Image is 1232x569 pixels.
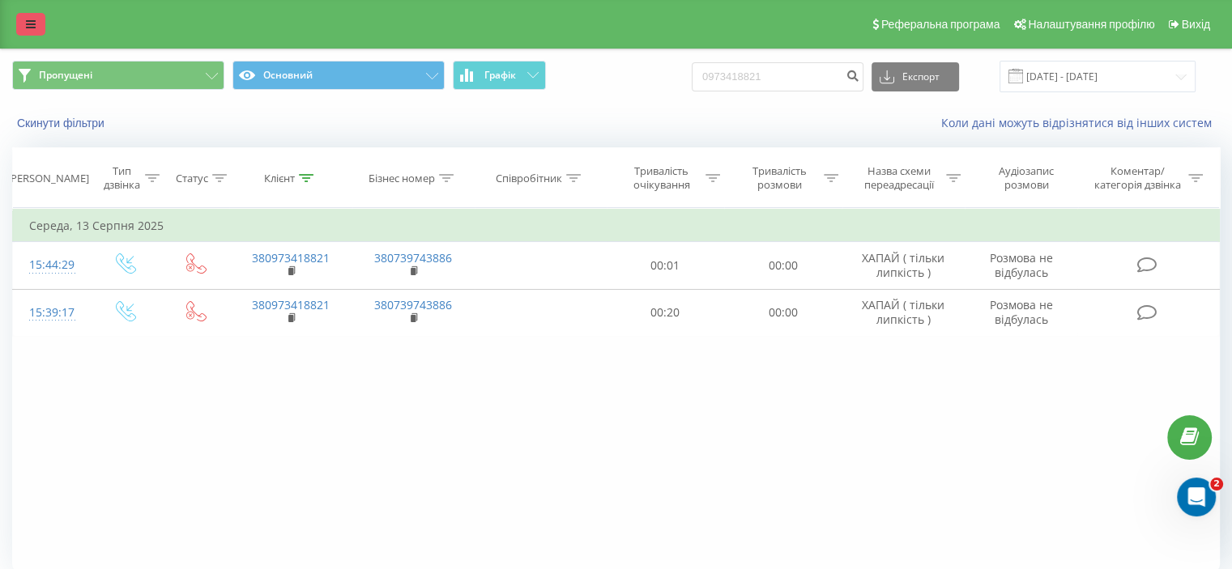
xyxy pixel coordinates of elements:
[232,61,445,90] button: Основний
[484,70,516,81] span: Графік
[842,289,964,336] td: ХАПАЙ ( тільки липкість )
[724,289,842,336] td: 00:00
[881,18,1000,31] span: Реферальна програма
[990,250,1053,280] span: Розмова не відбулась
[13,210,1220,242] td: Середа, 13 Серпня 2025
[1089,164,1184,192] div: Коментар/категорія дзвінка
[374,250,452,265] a: 380739743886
[12,116,113,130] button: Скинути фільтри
[7,172,89,185] div: [PERSON_NAME]
[739,164,820,192] div: Тривалість розмови
[607,242,724,289] td: 00:01
[102,164,140,192] div: Тип дзвінка
[252,297,330,312] a: 380973418821
[374,297,452,312] a: 380739743886
[1177,478,1216,516] iframe: Intercom live chat
[1028,18,1154,31] span: Налаштування профілю
[39,69,92,82] span: Пропущені
[979,164,1074,192] div: Аудіозапис розмови
[453,61,546,90] button: Графік
[692,62,863,91] input: Пошук за номером
[842,242,964,289] td: ХАПАЙ ( тільки липкість )
[872,62,959,91] button: Експорт
[1210,478,1223,490] span: 2
[369,172,435,185] div: Бізнес номер
[29,297,72,329] div: 15:39:17
[857,164,942,192] div: Назва схеми переадресації
[12,61,224,90] button: Пропущені
[264,172,295,185] div: Клієнт
[621,164,702,192] div: Тривалість очікування
[496,172,562,185] div: Співробітник
[1182,18,1210,31] span: Вихід
[724,242,842,289] td: 00:00
[176,172,208,185] div: Статус
[607,289,724,336] td: 00:20
[29,249,72,281] div: 15:44:29
[252,250,330,265] a: 380973418821
[941,115,1220,130] a: Коли дані можуть відрізнятися вiд інших систем
[990,297,1053,327] span: Розмова не відбулась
